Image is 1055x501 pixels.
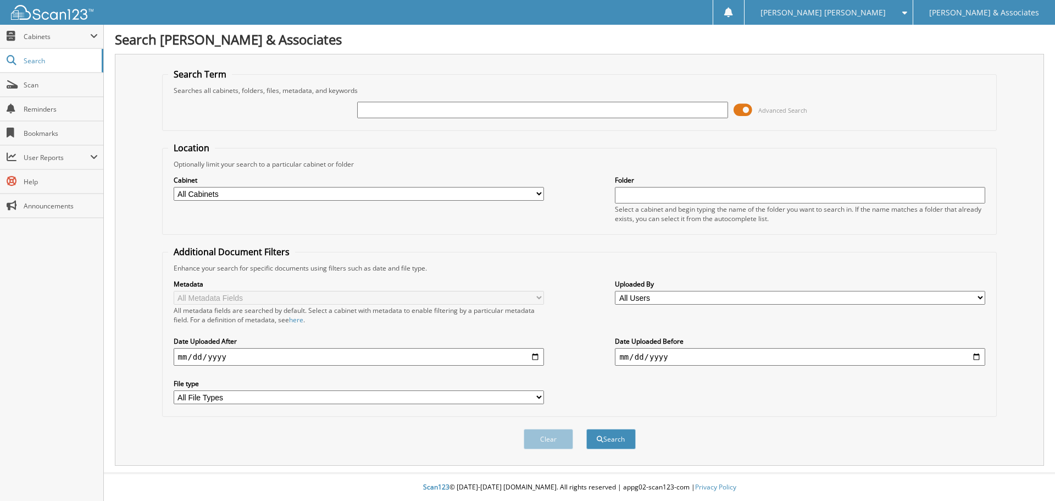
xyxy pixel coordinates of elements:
div: Optionally limit your search to a particular cabinet or folder [168,159,991,169]
span: Reminders [24,104,98,114]
label: Uploaded By [615,279,985,289]
button: Search [586,429,636,449]
div: Searches all cabinets, folders, files, metadata, and keywords [168,86,991,95]
legend: Additional Document Filters [168,246,295,258]
a: here [289,315,303,324]
span: [PERSON_NAME] [PERSON_NAME] [760,9,886,16]
label: Folder [615,175,985,185]
legend: Search Term [168,68,232,80]
div: Enhance your search for specific documents using filters such as date and file type. [168,263,991,273]
span: Advanced Search [758,106,807,114]
span: Search [24,56,96,65]
button: Clear [524,429,573,449]
iframe: Chat Widget [1000,448,1055,501]
label: Cabinet [174,175,544,185]
label: Metadata [174,279,544,289]
a: Privacy Policy [695,482,736,492]
div: All metadata fields are searched by default. Select a cabinet with metadata to enable filtering b... [174,306,544,324]
legend: Location [168,142,215,154]
label: Date Uploaded Before [615,337,985,346]
span: Scan123 [423,482,449,492]
h1: Search [PERSON_NAME] & Associates [115,30,1044,48]
span: Announcements [24,201,98,211]
span: Bookmarks [24,129,98,138]
span: [PERSON_NAME] & Associates [929,9,1039,16]
input: end [615,348,985,366]
span: User Reports [24,153,90,162]
label: Date Uploaded After [174,337,544,346]
img: scan123-logo-white.svg [11,5,93,20]
span: Scan [24,80,98,90]
span: Help [24,177,98,186]
div: Select a cabinet and begin typing the name of the folder you want to search in. If the name match... [615,205,985,223]
span: Cabinets [24,32,90,41]
input: start [174,348,544,366]
label: File type [174,379,544,388]
div: © [DATE]-[DATE] [DOMAIN_NAME]. All rights reserved | appg02-scan123-com | [104,474,1055,501]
